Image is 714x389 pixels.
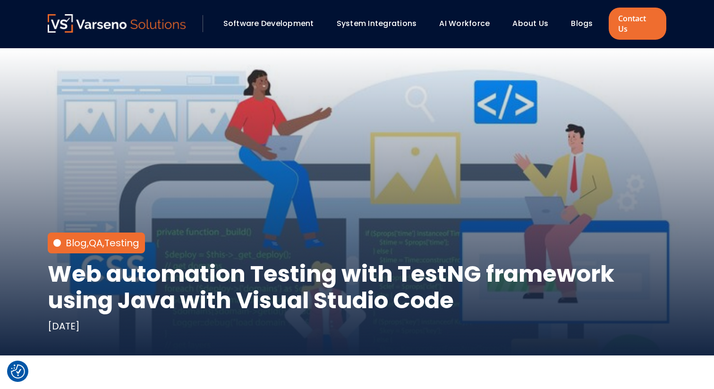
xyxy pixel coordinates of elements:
[439,18,490,29] a: AI Workforce
[48,261,666,314] h1: Web automation Testing with TestNG framework using Java with Visual Studio Code
[89,236,102,250] a: QA
[48,320,80,333] div: [DATE]
[512,18,548,29] a: About Us
[11,364,25,379] button: Cookie Settings
[219,16,327,32] div: Software Development
[223,18,314,29] a: Software Development
[11,364,25,379] img: Revisit consent button
[434,16,503,32] div: AI Workforce
[508,16,561,32] div: About Us
[66,236,139,250] div: , ,
[104,236,139,250] a: Testing
[66,236,87,250] a: Blog
[566,16,606,32] div: Blogs
[48,14,186,33] img: Varseno Solutions – Product Engineering & IT Services
[332,16,430,32] div: System Integrations
[571,18,593,29] a: Blogs
[337,18,417,29] a: System Integrations
[609,8,666,40] a: Contact Us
